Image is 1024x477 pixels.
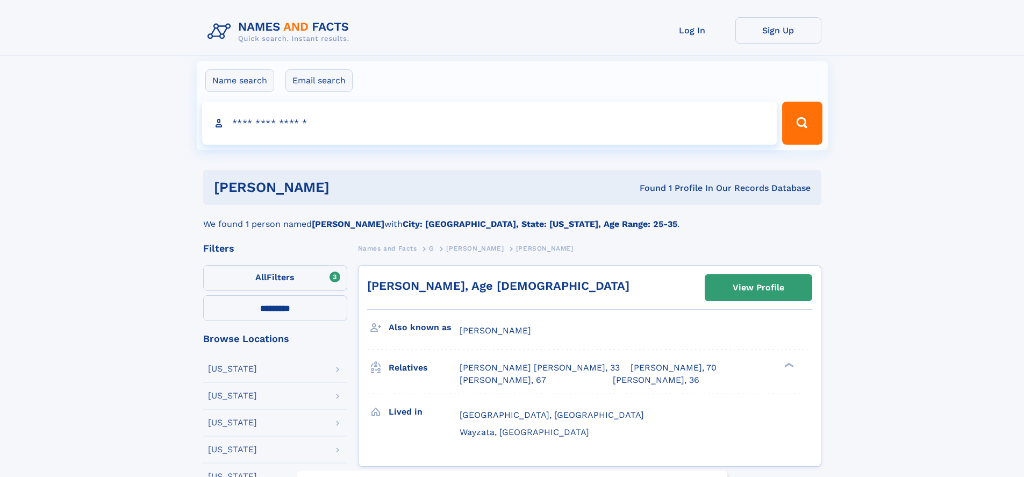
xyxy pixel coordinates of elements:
[203,205,821,231] div: We found 1 person named with .
[733,275,784,300] div: View Profile
[782,362,794,369] div: ❯
[460,374,546,386] a: [PERSON_NAME], 67
[203,244,347,253] div: Filters
[460,427,589,437] span: Wayzata, [GEOGRAPHIC_DATA]
[203,334,347,344] div: Browse Locations
[255,272,267,282] span: All
[446,241,504,255] a: [PERSON_NAME]
[203,17,358,46] img: Logo Names and Facts
[389,403,460,421] h3: Lived in
[285,69,353,92] label: Email search
[403,219,677,229] b: City: [GEOGRAPHIC_DATA], State: [US_STATE], Age Range: 25-35
[208,365,257,373] div: [US_STATE]
[203,265,347,291] label: Filters
[484,182,811,194] div: Found 1 Profile In Our Records Database
[205,69,274,92] label: Name search
[613,374,699,386] a: [PERSON_NAME], 36
[460,325,531,336] span: [PERSON_NAME]
[705,275,812,301] a: View Profile
[460,362,620,374] a: [PERSON_NAME] [PERSON_NAME], 33
[208,391,257,400] div: [US_STATE]
[429,241,434,255] a: G
[631,362,717,374] a: [PERSON_NAME], 70
[202,102,778,145] input: search input
[649,17,735,44] a: Log In
[367,279,629,293] a: [PERSON_NAME], Age [DEMOGRAPHIC_DATA]
[389,359,460,377] h3: Relatives
[214,181,485,194] h1: [PERSON_NAME]
[460,410,644,420] span: [GEOGRAPHIC_DATA], [GEOGRAPHIC_DATA]
[429,245,434,252] span: G
[516,245,574,252] span: [PERSON_NAME]
[735,17,821,44] a: Sign Up
[446,245,504,252] span: [PERSON_NAME]
[358,241,417,255] a: Names and Facts
[312,219,384,229] b: [PERSON_NAME]
[208,418,257,427] div: [US_STATE]
[782,102,822,145] button: Search Button
[208,445,257,454] div: [US_STATE]
[389,318,460,337] h3: Also known as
